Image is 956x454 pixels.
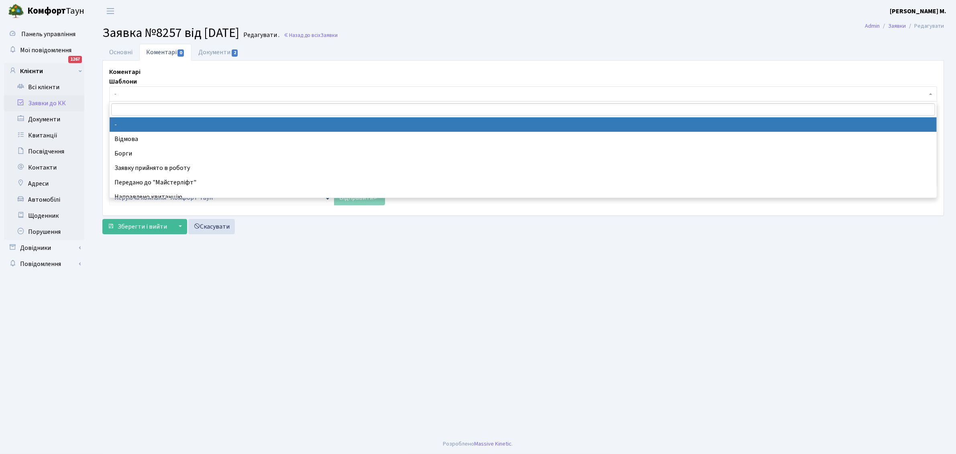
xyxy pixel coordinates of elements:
[232,49,238,57] span: 2
[68,56,82,63] div: 1267
[865,22,880,30] a: Admin
[4,160,84,176] a: Контакти
[188,219,235,234] a: Скасувати
[443,440,513,448] div: Розроблено .
[4,127,84,143] a: Квитанції
[21,30,75,39] span: Панель управління
[110,146,937,161] li: Борги
[475,440,512,448] a: Massive Kinetic
[102,219,172,234] button: Зберегти і вийти
[139,44,192,61] a: Коментарі
[890,6,946,16] a: [PERSON_NAME] М.
[109,86,937,102] span: -
[20,46,71,55] span: Мої повідомлення
[6,6,821,15] body: Rich Text Area. Press ALT-0 for help.
[4,95,84,111] a: Заявки до КК
[4,143,84,160] a: Посвідчення
[110,190,937,204] li: Направлено квитанцію
[109,67,141,77] label: Коментарі
[853,18,956,35] nav: breadcrumb
[4,79,84,95] a: Всі клієнти
[114,90,927,98] span: -
[8,3,24,19] img: logo.png
[177,49,184,57] span: 0
[890,7,946,16] b: [PERSON_NAME] М.
[110,132,937,146] li: Відмова
[4,111,84,127] a: Документи
[4,224,84,240] a: Порушення
[27,4,84,18] span: Таун
[102,44,139,61] a: Основні
[4,42,84,58] a: Мої повідомлення1267
[110,117,937,132] li: -
[4,240,84,256] a: Довідники
[192,44,245,61] a: Документи
[4,256,84,272] a: Повідомлення
[320,31,338,39] span: Заявки
[109,77,137,86] label: Шаблони
[118,222,167,231] span: Зберегти і вийти
[27,4,66,17] b: Комфорт
[4,176,84,192] a: Адреси
[110,175,937,190] li: Передано до "Майстерліфт"
[4,63,84,79] a: Клієнти
[4,208,84,224] a: Щоденник
[4,192,84,208] a: Автомобілі
[110,161,937,175] li: Заявку прийнято в роботу
[100,4,120,18] button: Переключити навігацію
[283,31,338,39] a: Назад до всіхЗаявки
[4,26,84,42] a: Панель управління
[102,24,239,42] span: Заявка №8257 від [DATE]
[906,22,944,31] li: Редагувати
[242,31,279,39] small: Редагувати .
[888,22,906,30] a: Заявки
